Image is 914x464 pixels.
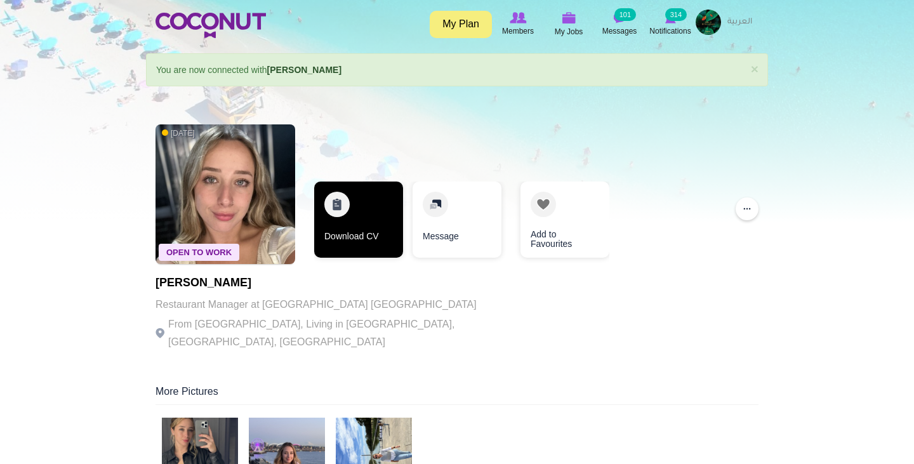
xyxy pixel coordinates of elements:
div: 1 / 3 [314,182,403,264]
p: Restaurant Manager at [GEOGRAPHIC_DATA] [GEOGRAPHIC_DATA] [156,296,505,314]
span: [DATE] [162,128,195,139]
img: Messages [613,12,626,23]
a: [PERSON_NAME] [267,65,341,75]
a: العربية [721,10,758,35]
a: Download CV [314,182,403,258]
a: Notifications Notifications 314 [645,10,696,39]
small: 101 [614,8,636,21]
img: Home [156,13,266,38]
span: Notifications [649,25,691,37]
a: Add to Favourites [520,182,609,258]
img: My Jobs [562,12,576,23]
div: 2 / 3 [413,182,501,264]
small: 314 [665,8,687,21]
span: Messages [602,25,637,37]
a: My Jobs My Jobs [543,10,594,39]
img: Notifications [665,12,676,23]
h1: [PERSON_NAME] [156,277,505,289]
a: Messages Messages 101 [594,10,645,39]
a: Message [413,182,501,258]
span: My Jobs [555,25,583,38]
span: Open To Work [159,244,239,261]
button: ... [736,197,758,220]
div: More Pictures [156,385,758,405]
a: My Plan [430,11,492,38]
span: Members [502,25,534,37]
p: From [GEOGRAPHIC_DATA], Living in [GEOGRAPHIC_DATA], [GEOGRAPHIC_DATA], [GEOGRAPHIC_DATA] [156,315,505,351]
a: × [751,62,758,76]
div: 3 / 3 [511,182,600,264]
div: You are now connected with [146,53,768,86]
a: Browse Members Members [493,10,543,39]
img: Browse Members [510,12,526,23]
